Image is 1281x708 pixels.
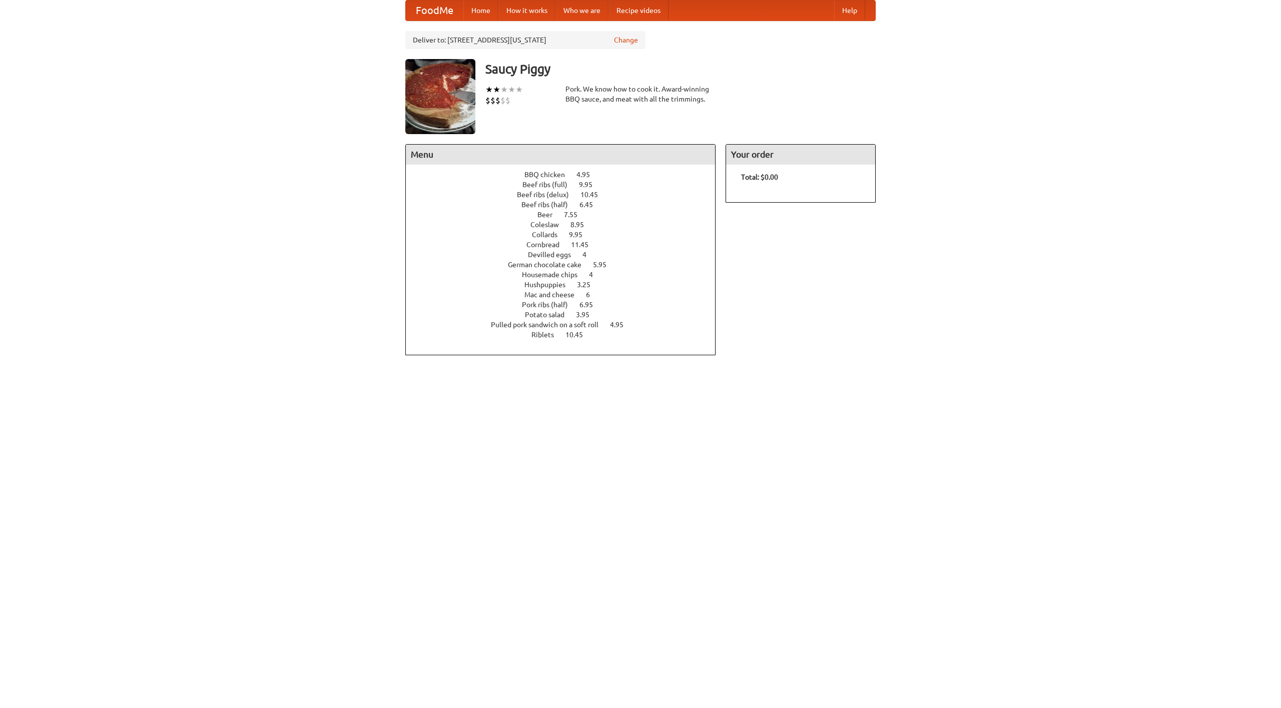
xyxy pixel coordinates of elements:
span: 10.45 [565,331,593,339]
li: $ [505,95,510,106]
li: $ [495,95,500,106]
a: Pork ribs (half) 6.95 [522,301,611,309]
span: 6 [586,291,600,299]
b: Total: $0.00 [741,173,778,181]
h3: Saucy Piggy [485,59,876,79]
li: ★ [515,84,523,95]
span: Beef ribs (delux) [517,191,579,199]
span: 4.95 [576,171,600,179]
span: Beef ribs (half) [521,201,578,209]
a: Housemade chips 4 [522,271,611,279]
span: 3.25 [577,281,600,289]
a: Beef ribs (half) 6.45 [521,201,611,209]
span: Pulled pork sandwich on a soft roll [491,321,608,329]
a: How it works [498,1,555,21]
span: 4.95 [610,321,633,329]
li: ★ [485,84,493,95]
a: Collards 9.95 [532,231,601,239]
li: $ [485,95,490,106]
a: Potato salad 3.95 [525,311,608,319]
a: Change [614,35,638,45]
span: 11.45 [571,241,598,249]
li: ★ [500,84,508,95]
span: Beef ribs (full) [522,181,577,189]
span: Housemade chips [522,271,587,279]
a: German chocolate cake 5.95 [508,261,625,269]
span: 4 [589,271,603,279]
a: Home [463,1,498,21]
a: BBQ chicken 4.95 [524,171,608,179]
img: angular.jpg [405,59,475,134]
a: Beef ribs (delux) 10.45 [517,191,616,199]
li: $ [490,95,495,106]
a: Hushpuppies 3.25 [524,281,609,289]
span: German chocolate cake [508,261,591,269]
span: 5.95 [593,261,616,269]
span: 4 [582,251,596,259]
span: Beer [537,211,562,219]
a: Beef ribs (full) 9.95 [522,181,611,189]
span: Cornbread [526,241,569,249]
span: Potato salad [525,311,574,319]
li: ★ [508,84,515,95]
span: Mac and cheese [524,291,584,299]
span: Collards [532,231,567,239]
a: Mac and cheese 6 [524,291,608,299]
span: Hushpuppies [524,281,575,289]
a: Cornbread 11.45 [526,241,607,249]
span: 3.95 [576,311,599,319]
span: 9.95 [579,181,602,189]
div: Deliver to: [STREET_ADDRESS][US_STATE] [405,31,646,49]
li: ★ [493,84,500,95]
span: BBQ chicken [524,171,575,179]
span: 6.45 [579,201,603,209]
div: Pork. We know how to cook it. Award-winning BBQ sauce, and meat with all the trimmings. [565,84,716,104]
a: Beer 7.55 [537,211,596,219]
a: Coleslaw 8.95 [530,221,602,229]
h4: Your order [726,145,875,165]
a: Help [834,1,865,21]
span: 10.45 [580,191,608,199]
a: Pulled pork sandwich on a soft roll 4.95 [491,321,642,329]
a: Who we are [555,1,608,21]
a: Devilled eggs 4 [528,251,605,259]
a: FoodMe [406,1,463,21]
span: Devilled eggs [528,251,581,259]
h4: Menu [406,145,715,165]
a: Recipe videos [608,1,669,21]
span: Coleslaw [530,221,569,229]
span: 8.95 [570,221,594,229]
span: Pork ribs (half) [522,301,578,309]
span: 7.55 [564,211,587,219]
span: Riblets [531,331,564,339]
span: 9.95 [569,231,592,239]
span: 6.95 [579,301,603,309]
li: $ [500,95,505,106]
a: Riblets 10.45 [531,331,601,339]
